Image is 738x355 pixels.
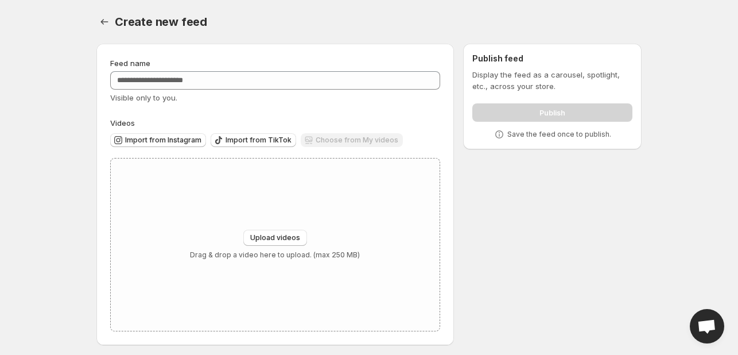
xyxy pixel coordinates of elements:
h2: Publish feed [472,53,632,64]
button: Settings [96,14,112,30]
a: Open chat [690,309,724,344]
span: Videos [110,118,135,128]
p: Save the feed once to publish. [507,130,611,139]
button: Import from TikTok [211,133,296,147]
button: Import from Instagram [110,133,206,147]
span: Import from TikTok [226,136,292,145]
span: Import from Instagram [125,136,201,145]
span: Create new feed [115,15,207,29]
p: Drag & drop a video here to upload. (max 250 MB) [190,250,360,260]
p: Display the feed as a carousel, spotlight, etc., across your store. [472,69,632,92]
span: Upload videos [250,233,300,242]
span: Feed name [110,59,150,68]
span: Visible only to you. [110,93,177,102]
button: Upload videos [243,230,307,246]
